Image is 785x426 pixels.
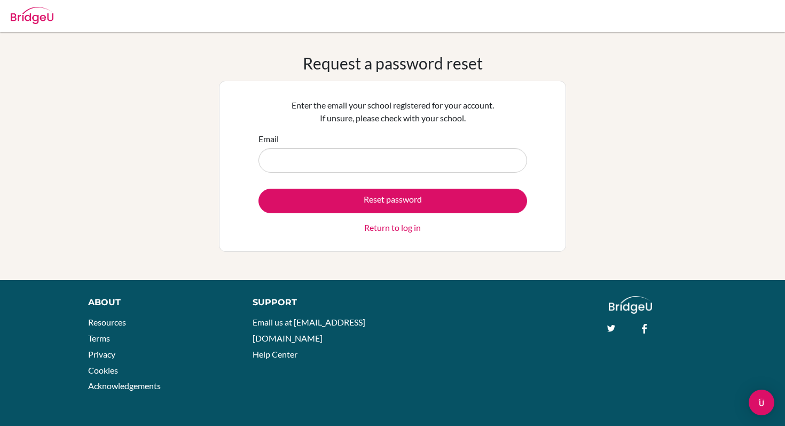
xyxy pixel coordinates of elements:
a: Return to log in [364,221,421,234]
h1: Request a password reset [303,53,483,73]
a: Help Center [253,349,297,359]
img: logo_white@2x-f4f0deed5e89b7ecb1c2cc34c3e3d731f90f0f143d5ea2071677605dd97b5244.png [609,296,652,314]
div: Support [253,296,382,309]
a: Terms [88,333,110,343]
a: Email us at [EMAIL_ADDRESS][DOMAIN_NAME] [253,317,365,343]
label: Email [258,133,279,145]
a: Cookies [88,365,118,375]
button: Reset password [258,189,527,213]
a: Privacy [88,349,115,359]
a: Resources [88,317,126,327]
div: About [88,296,229,309]
p: Enter the email your school registered for your account. If unsure, please check with your school. [258,99,527,125]
a: Acknowledgements [88,381,161,391]
div: Open Intercom Messenger [749,390,774,415]
img: Bridge-U [11,7,53,24]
